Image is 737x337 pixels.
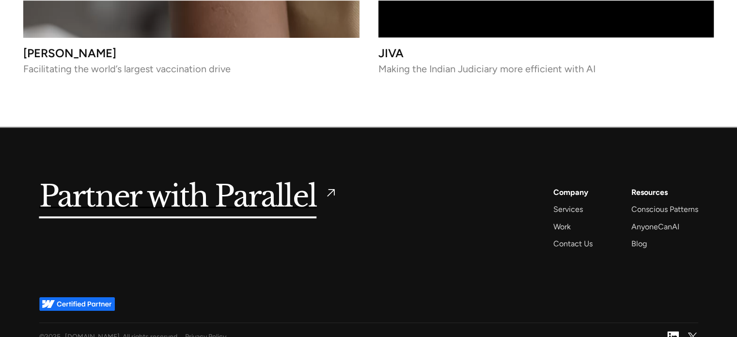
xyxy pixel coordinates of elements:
a: Services [553,203,583,216]
p: Facilitating the world’s largest vaccination drive [23,65,359,72]
a: AnyoneCanAI [631,220,679,233]
div: Resources [631,186,668,199]
a: Conscious Patterns [631,203,698,216]
h3: JIVA [378,49,714,57]
h3: [PERSON_NAME] [23,49,359,57]
a: Work [553,220,571,233]
a: Contact Us [553,237,593,250]
a: Partner with Parallel [39,186,338,208]
a: Company [553,186,588,199]
h5: Partner with Parallel [39,186,317,208]
p: Making the Indian Judiciary more efficient with AI [378,65,714,72]
a: Blog [631,237,647,250]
